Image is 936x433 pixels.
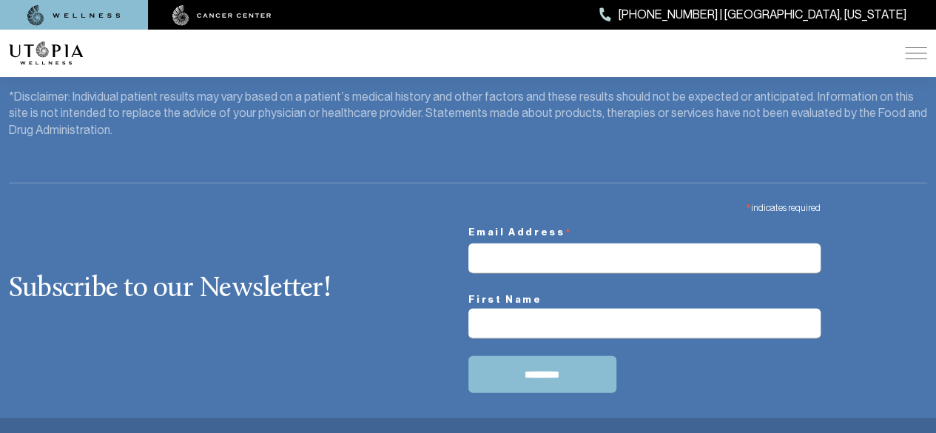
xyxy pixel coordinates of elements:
[9,89,927,140] div: *Disclaimer: Individual patient results may vary based on a patient’s medical history and other f...
[172,5,272,26] img: cancer center
[599,5,906,24] a: [PHONE_NUMBER] | [GEOGRAPHIC_DATA], [US_STATE]
[9,274,468,305] h2: Subscribe to our Newsletter!
[468,291,821,309] label: First Name
[468,195,821,217] div: indicates required
[468,217,821,244] label: Email Address
[905,47,927,59] img: icon-hamburger
[619,5,906,24] span: [PHONE_NUMBER] | [GEOGRAPHIC_DATA], [US_STATE]
[27,5,121,26] img: wellness
[9,41,83,65] img: logo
